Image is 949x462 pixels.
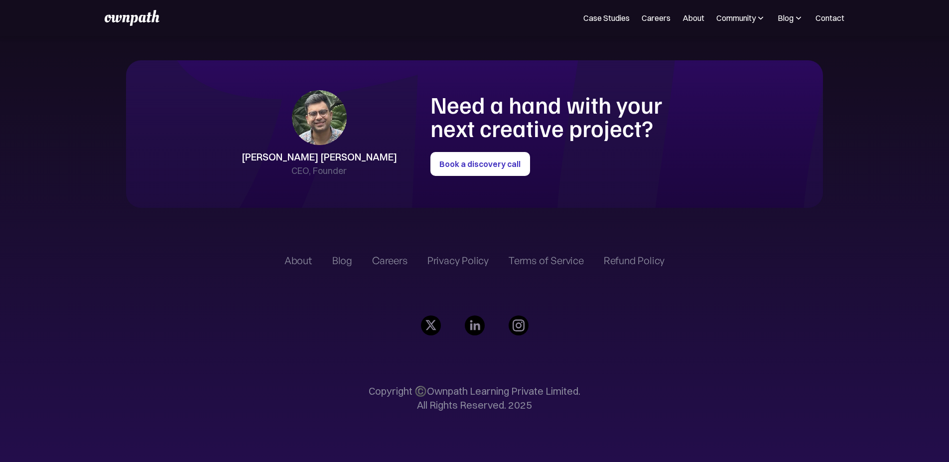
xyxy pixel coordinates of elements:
[682,12,704,24] a: About
[509,255,584,267] a: Terms of Service
[242,150,397,164] div: [PERSON_NAME] [PERSON_NAME]
[778,12,794,24] div: Blog
[430,152,530,176] a: Book a discovery call
[369,384,580,412] p: Copyright ©️Ownpath Learning Private Limited. All Rights Reserved. 2025
[332,255,352,267] a: Blog
[778,12,804,24] div: Blog
[642,12,671,24] a: Careers
[716,12,766,24] div: Community
[430,93,701,140] h1: Need a hand with your next creative project?
[583,12,630,24] a: Case Studies
[716,12,756,24] div: Community
[284,255,312,267] a: About
[291,164,347,178] div: CEO, Founder
[427,255,489,267] a: Privacy Policy
[372,255,407,267] a: Careers
[604,255,665,267] a: Refund Policy
[815,12,844,24] a: Contact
